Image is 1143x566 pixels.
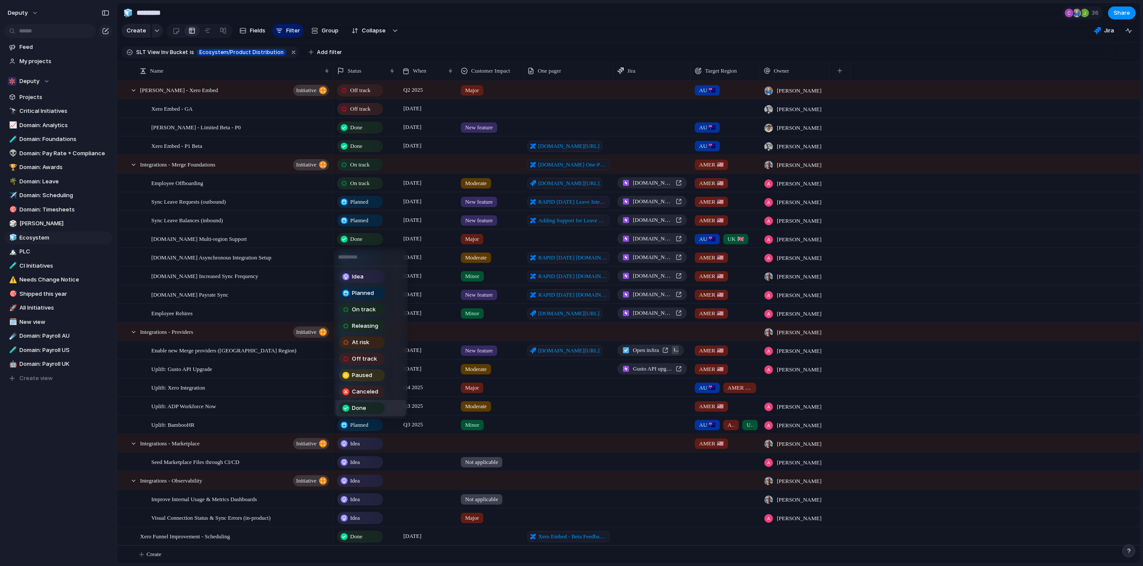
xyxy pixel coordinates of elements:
[352,322,378,330] span: Releasing
[352,387,378,396] span: Canceled
[352,404,366,413] span: Done
[352,272,364,281] span: Idea
[352,371,372,380] span: Paused
[352,355,377,363] span: Off track
[352,305,376,314] span: On track
[352,289,374,297] span: Planned
[352,338,369,347] span: At risk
